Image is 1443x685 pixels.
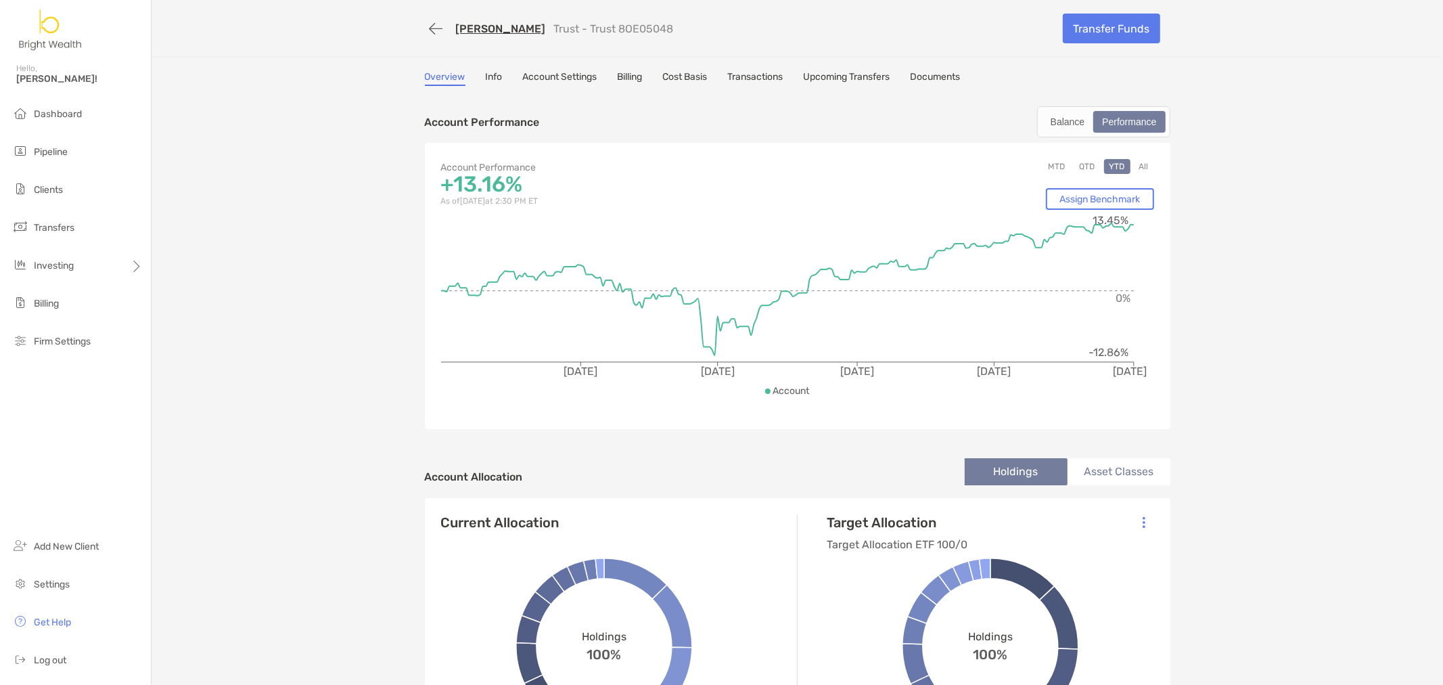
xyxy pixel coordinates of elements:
tspan: [DATE] [977,365,1011,378]
span: Pipeline [34,146,68,158]
h4: Target Allocation [827,514,968,531]
img: Zoe Logo [16,5,85,54]
span: Holdings [968,630,1013,643]
p: Trust - Trust 8OE05048 [554,22,674,35]
div: segmented control [1037,106,1170,137]
a: Transactions [728,71,783,86]
span: 100% [974,643,1008,663]
tspan: 13.45% [1093,214,1128,227]
p: Account [773,382,809,399]
a: Upcoming Transfers [804,71,890,86]
tspan: [DATE] [1112,365,1146,378]
a: Overview [425,71,465,86]
img: logout icon [12,651,28,667]
a: Transfer Funds [1063,14,1160,43]
span: [PERSON_NAME]! [16,73,143,85]
img: billing icon [12,294,28,311]
tspan: -12.86% [1089,346,1128,359]
img: settings icon [12,575,28,592]
a: Assign Benchmark [1046,188,1154,210]
span: Add New Client [34,541,99,552]
p: As of [DATE] at 2:30 PM ET [441,193,798,210]
tspan: [DATE] [840,365,874,378]
p: +13.16% [441,176,798,193]
li: Holdings [965,458,1068,485]
img: clients icon [12,181,28,197]
tspan: [DATE] [564,365,597,378]
span: Billing [34,298,59,309]
tspan: [DATE] [700,365,734,378]
span: Transfers [34,222,74,234]
button: QTD [1074,159,1101,174]
img: add_new_client icon [12,537,28,554]
li: Asset Classes [1068,458,1170,485]
img: pipeline icon [12,143,28,159]
span: 100% [587,643,622,663]
img: get-help icon [12,613,28,629]
img: firm-settings icon [12,332,28,349]
h4: Account Allocation [425,470,523,483]
span: Settings [34,579,70,590]
p: Target Allocation ETF 100/0 [827,536,968,553]
h4: Current Allocation [441,514,559,531]
div: Performance [1095,112,1164,131]
a: Documents [911,71,961,86]
span: Holdings [582,630,626,643]
a: Info [486,71,503,86]
p: Account Performance [425,114,540,131]
span: Get Help [34,617,71,628]
img: Icon List Menu [1143,516,1145,529]
span: Log out [34,655,66,666]
img: dashboard icon [12,105,28,121]
span: Firm Settings [34,336,91,347]
span: Investing [34,260,74,271]
img: investing icon [12,257,28,273]
button: YTD [1104,159,1130,174]
button: All [1134,159,1154,174]
div: Balance [1043,112,1093,131]
span: Clients [34,184,63,196]
p: Account Performance [441,159,798,176]
img: transfers icon [12,219,28,235]
a: [PERSON_NAME] [456,22,546,35]
a: Billing [618,71,643,86]
a: Cost Basis [663,71,708,86]
a: Account Settings [523,71,597,86]
tspan: 0% [1116,292,1130,305]
span: Dashboard [34,108,82,120]
button: MTD [1043,159,1071,174]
